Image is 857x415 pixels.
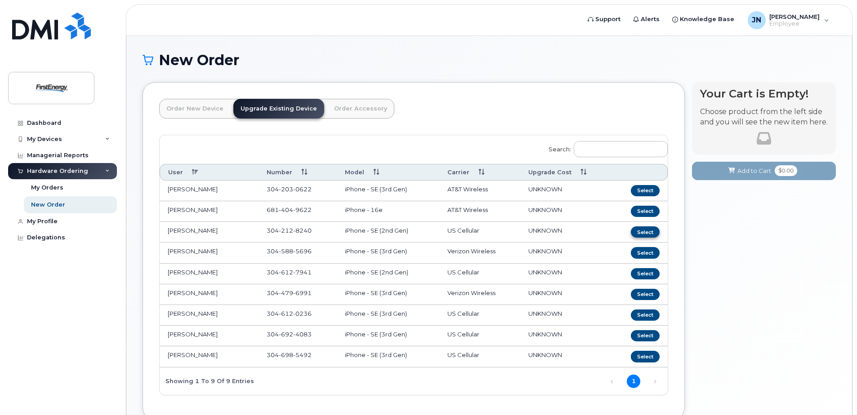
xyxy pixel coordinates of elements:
[631,289,660,300] button: Select
[160,346,259,367] td: [PERSON_NAME]
[439,164,521,181] th: Carrier: activate to sort column ascending
[439,222,521,243] td: US Cellular
[160,243,259,263] td: [PERSON_NAME]
[293,289,312,296] span: 6991
[528,206,562,213] span: UNKNOWN
[337,326,439,346] td: iPhone - SE (3rd Gen)
[259,164,337,181] th: Number: activate to sort column ascending
[627,375,640,388] a: 1
[279,289,293,296] span: 479
[293,269,312,276] span: 7941
[631,309,660,321] button: Select
[279,206,293,213] span: 404
[293,227,312,234] span: 8240
[528,185,562,193] span: UNKNOWN
[692,162,836,180] button: Add to Cart $0.00
[160,164,259,181] th: User: activate to sort column descending
[293,206,312,213] span: 9622
[293,185,312,193] span: 0622
[631,330,660,341] button: Select
[700,107,828,128] p: Choose product from the left side and you will see the new item here.
[279,247,293,255] span: 588
[605,375,619,388] a: Previous
[279,269,293,276] span: 612
[337,284,439,305] td: iPhone - SE (3rd Gen)
[528,247,562,255] span: UNKNOWN
[631,351,660,362] button: Select
[233,99,324,119] a: Upgrade Existing Device
[818,376,850,408] iframe: Messenger Launcher
[337,243,439,263] td: iPhone - SE (3rd Gen)
[293,351,312,358] span: 5492
[337,201,439,222] td: iPhone - 16e
[327,99,394,119] a: Order Accessory
[528,227,562,234] span: UNKNOWN
[700,88,828,100] h4: Your Cart is Empty!
[439,346,521,367] td: US Cellular
[337,181,439,201] td: iPhone - SE (3rd Gen)
[267,247,312,255] span: 304
[293,310,312,317] span: 0236
[279,185,293,193] span: 203
[267,331,312,338] span: 304
[574,141,668,157] input: Search:
[337,305,439,326] td: iPhone - SE (3rd Gen)
[267,351,312,358] span: 304
[267,289,312,296] span: 304
[160,326,259,346] td: [PERSON_NAME]
[160,373,254,389] div: Showing 1 to 9 of 9 entries
[293,331,312,338] span: 4083
[648,375,662,388] a: Next
[279,227,293,234] span: 212
[439,264,521,284] td: US Cellular
[631,206,660,217] button: Select
[520,164,611,181] th: Upgrade Cost: activate to sort column ascending
[279,351,293,358] span: 698
[737,167,771,175] span: Add to Cart
[279,310,293,317] span: 612
[439,284,521,305] td: Verizon Wireless
[143,52,836,68] h1: New Order
[631,226,660,238] button: Select
[439,181,521,201] td: AT&T Wireless
[159,99,231,119] a: Order New Device
[267,310,312,317] span: 304
[439,243,521,263] td: Verizon Wireless
[160,284,259,305] td: [PERSON_NAME]
[528,269,562,276] span: UNKNOWN
[160,222,259,243] td: [PERSON_NAME]
[160,201,259,222] td: [PERSON_NAME]
[439,305,521,326] td: US Cellular
[337,346,439,367] td: iPhone - SE (3rd Gen)
[337,164,439,181] th: Model: activate to sort column ascending
[279,331,293,338] span: 692
[337,264,439,284] td: iPhone - SE (2nd Gen)
[160,305,259,326] td: [PERSON_NAME]
[293,247,312,255] span: 5696
[267,185,312,193] span: 304
[631,247,660,258] button: Select
[337,222,439,243] td: iPhone - SE (2nd Gen)
[631,268,660,279] button: Select
[160,264,259,284] td: [PERSON_NAME]
[267,206,312,213] span: 681
[528,331,562,338] span: UNKNOWN
[543,135,668,160] label: Search:
[528,310,562,317] span: UNKNOWN
[160,181,259,201] td: [PERSON_NAME]
[439,201,521,222] td: AT&T Wireless
[528,351,562,358] span: UNKNOWN
[528,289,562,296] span: UNKNOWN
[267,227,312,234] span: 304
[439,326,521,346] td: US Cellular
[267,269,312,276] span: 304
[775,165,797,176] span: $0.00
[631,185,660,196] button: Select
